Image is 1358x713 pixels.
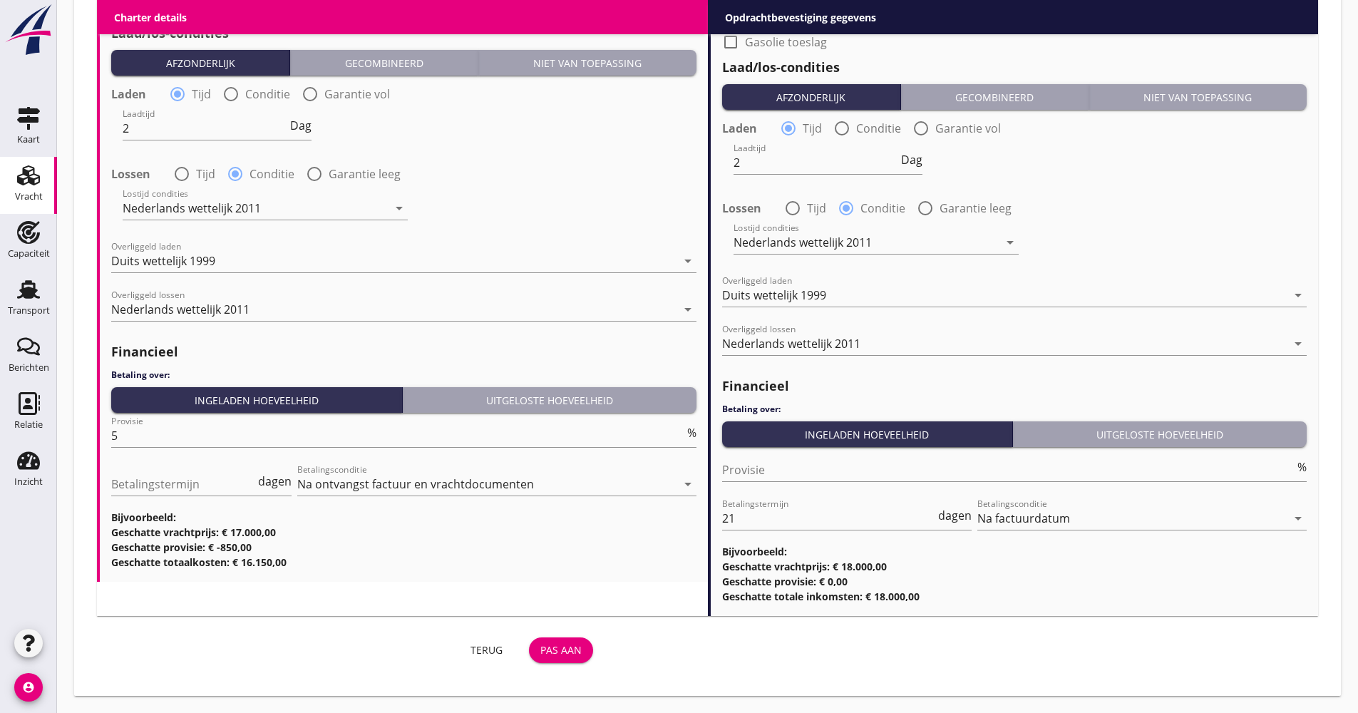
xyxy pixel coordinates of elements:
[935,121,1001,135] label: Garantie vol
[977,512,1070,525] div: Na factuurdatum
[9,363,49,372] div: Berichten
[745,15,962,29] label: Onder voorbehoud van voorgaande reis
[3,4,54,56] img: logo-small.a267ee39.svg
[123,117,287,140] input: Laadtijd
[1290,335,1307,352] i: arrow_drop_down
[245,87,290,101] label: Conditie
[17,135,40,144] div: Kaart
[455,637,518,663] button: Terug
[940,201,1012,215] label: Garantie leeg
[856,121,901,135] label: Conditie
[14,673,43,702] i: account_circle
[722,337,860,350] div: Nederlands wettelijk 2011
[722,403,1307,416] h4: Betaling over:
[722,121,757,135] strong: Laden
[111,555,696,570] h3: Geschatte totaalkosten: € 16.150,00
[722,507,936,530] input: Betalingstermijn
[860,201,905,215] label: Conditie
[111,24,696,43] h2: Laad/los-condities
[403,387,696,413] button: Uitgeloste hoeveelheid
[297,478,534,491] div: Na ontvangst factuur en vrachtdocumenten
[478,50,696,76] button: Niet van toepassing
[484,56,690,71] div: Niet van toepassing
[192,87,211,101] label: Tijd
[111,87,146,101] strong: Laden
[1002,234,1019,251] i: arrow_drop_down
[540,642,582,657] div: Pas aan
[111,369,696,381] h4: Betaling over:
[529,637,593,663] button: Pas aan
[679,252,696,270] i: arrow_drop_down
[1019,427,1301,442] div: Uitgeloste hoeveelheid
[111,510,696,525] h3: Bijvoorbeeld:
[722,84,901,110] button: Afzonderlijk
[722,201,761,215] strong: Lossen
[14,420,43,429] div: Relatie
[111,255,215,267] div: Duits wettelijk 1999
[803,121,822,135] label: Tijd
[722,421,1014,447] button: Ingeladen hoeveelheid
[722,458,1295,481] input: Provisie
[722,559,1307,574] h3: Geschatte vrachtprijs: € 18.000,00
[907,90,1083,105] div: Gecombineerd
[466,642,506,657] div: Terug
[329,167,401,181] label: Garantie leeg
[901,84,1089,110] button: Gecombineerd
[722,574,1307,589] h3: Geschatte provisie: € 0,00
[734,151,898,174] input: Laadtijd
[722,544,1307,559] h3: Bijvoorbeeld:
[111,473,255,496] input: Betalingstermijn
[255,476,292,487] div: dagen
[111,167,150,181] strong: Lossen
[684,427,696,438] div: %
[111,303,250,316] div: Nederlands wettelijk 2011
[1095,90,1301,105] div: Niet van toepassing
[290,50,478,76] button: Gecombineerd
[722,376,1307,396] h2: Financieel
[1290,287,1307,304] i: arrow_drop_down
[8,306,50,315] div: Transport
[1013,421,1307,447] button: Uitgeloste hoeveelheid
[111,342,696,361] h2: Financieel
[111,424,684,447] input: Provisie
[722,589,1307,604] h3: Geschatte totale inkomsten: € 18.000,00
[679,476,696,493] i: arrow_drop_down
[111,525,696,540] h3: Geschatte vrachtprijs: € 17.000,00
[196,167,215,181] label: Tijd
[117,56,284,71] div: Afzonderlijk
[679,301,696,318] i: arrow_drop_down
[14,477,43,486] div: Inzicht
[1295,461,1307,473] div: %
[111,387,403,413] button: Ingeladen hoeveelheid
[123,202,261,215] div: Nederlands wettelijk 2011
[734,236,872,249] div: Nederlands wettelijk 2011
[111,50,290,76] button: Afzonderlijk
[722,58,1307,77] h2: Laad/los-condities
[117,393,396,408] div: Ingeladen hoeveelheid
[111,540,696,555] h3: Geschatte provisie: € -850,00
[935,510,972,521] div: dagen
[745,35,827,49] label: Gasolie toeslag
[250,167,294,181] label: Conditie
[728,90,895,105] div: Afzonderlijk
[8,249,50,258] div: Capaciteit
[296,56,472,71] div: Gecombineerd
[134,1,216,15] label: Gasolie toeslag
[391,200,408,217] i: arrow_drop_down
[807,201,826,215] label: Tijd
[324,87,390,101] label: Garantie vol
[408,393,691,408] div: Uitgeloste hoeveelheid
[15,192,43,201] div: Vracht
[290,120,312,131] span: Dag
[1089,84,1307,110] button: Niet van toepassing
[722,289,826,302] div: Duits wettelijk 1999
[1290,510,1307,527] i: arrow_drop_down
[901,154,922,165] span: Dag
[728,427,1007,442] div: Ingeladen hoeveelheid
